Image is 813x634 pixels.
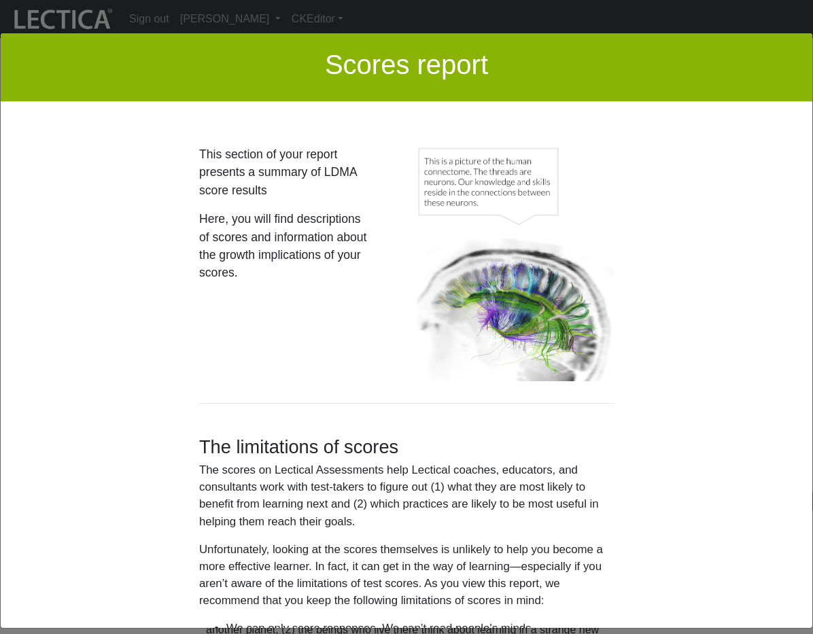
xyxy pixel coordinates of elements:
[199,436,614,459] h2: The limitations of scores
[199,210,374,282] p: Here, you will find descriptions of scores and information about the growth implications of your ...
[417,145,614,381] img: Human connectome
[199,461,614,530] p: The scores on Lectical Assessments help Lectical coaches, educators, and consultants work with te...
[199,541,614,610] p: Unfortunately, looking at the scores themselves is unlikely to help you become a more effective l...
[199,145,374,199] p: This section of your report presents a summary of LDMA score results
[12,44,801,90] h1: Scores report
